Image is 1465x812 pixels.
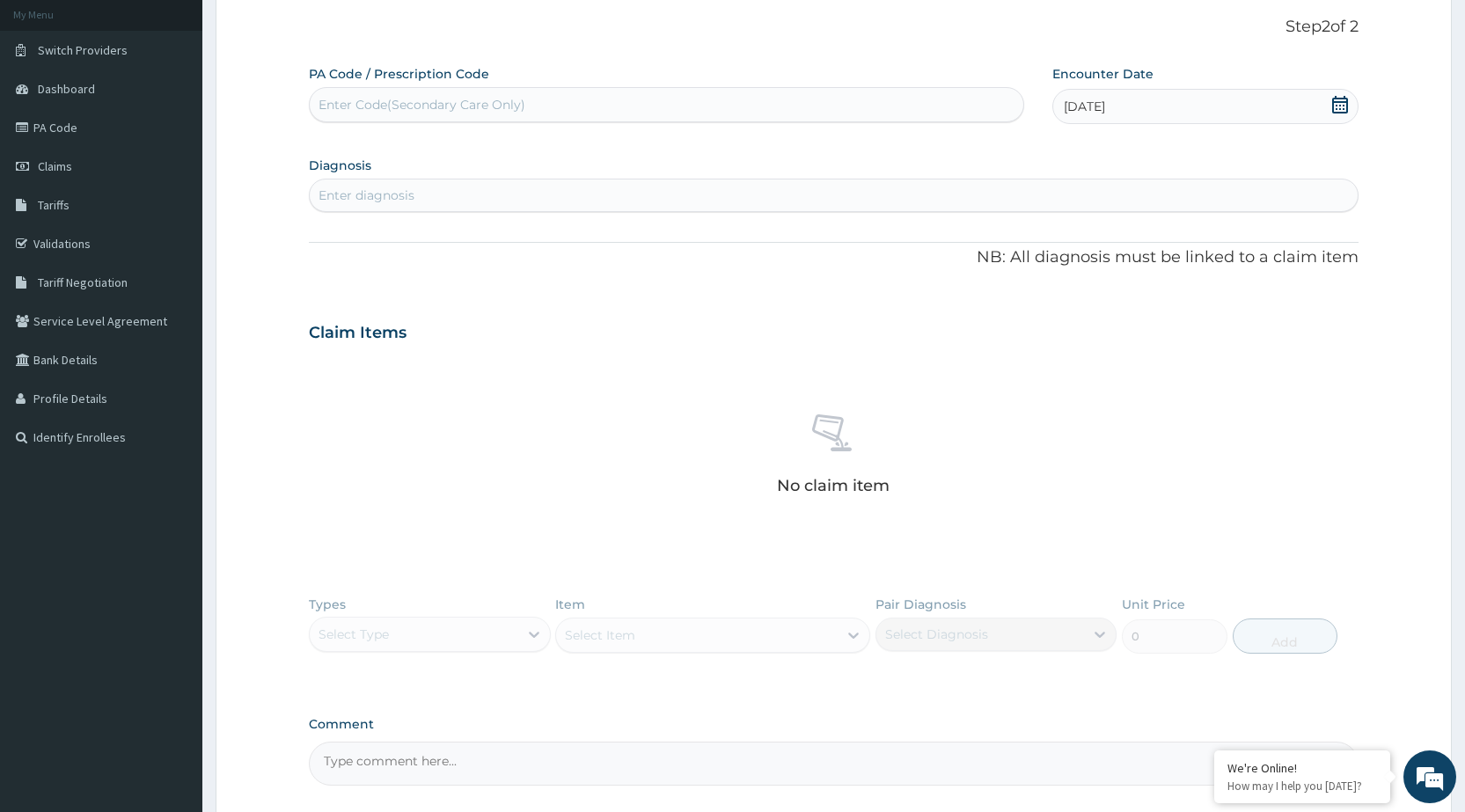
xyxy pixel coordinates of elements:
div: Minimize live chat window [289,9,331,51]
h3: Claim Items [309,324,407,343]
img: d_794563401_company_1708531726252_794563401 [33,88,71,132]
span: Tariffs [38,197,70,213]
textarea: Type your message and hit 'Enter' [9,480,335,542]
p: Step 2 of 2 [309,18,1359,37]
span: Claims [38,158,72,174]
span: Switch Providers [38,42,128,58]
label: Diagnosis [309,157,371,174]
span: We're online! [102,222,243,399]
label: PA Code / Prescription Code [309,65,489,83]
div: Enter Code(Secondary Care Only) [319,96,525,113]
p: NB: All diagnosis must be linked to a claim item [309,246,1359,269]
div: Enter diagnosis [319,187,414,204]
span: Dashboard [38,81,95,97]
div: We're Online! [1227,760,1377,776]
label: Comment [309,717,1359,732]
span: [DATE] [1064,98,1105,115]
label: Encounter Date [1052,65,1154,83]
div: Chat with us now [92,99,296,121]
span: Tariff Negotiation [38,274,128,290]
p: How may I help you today? [1227,779,1377,794]
p: No claim item [777,477,890,494]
